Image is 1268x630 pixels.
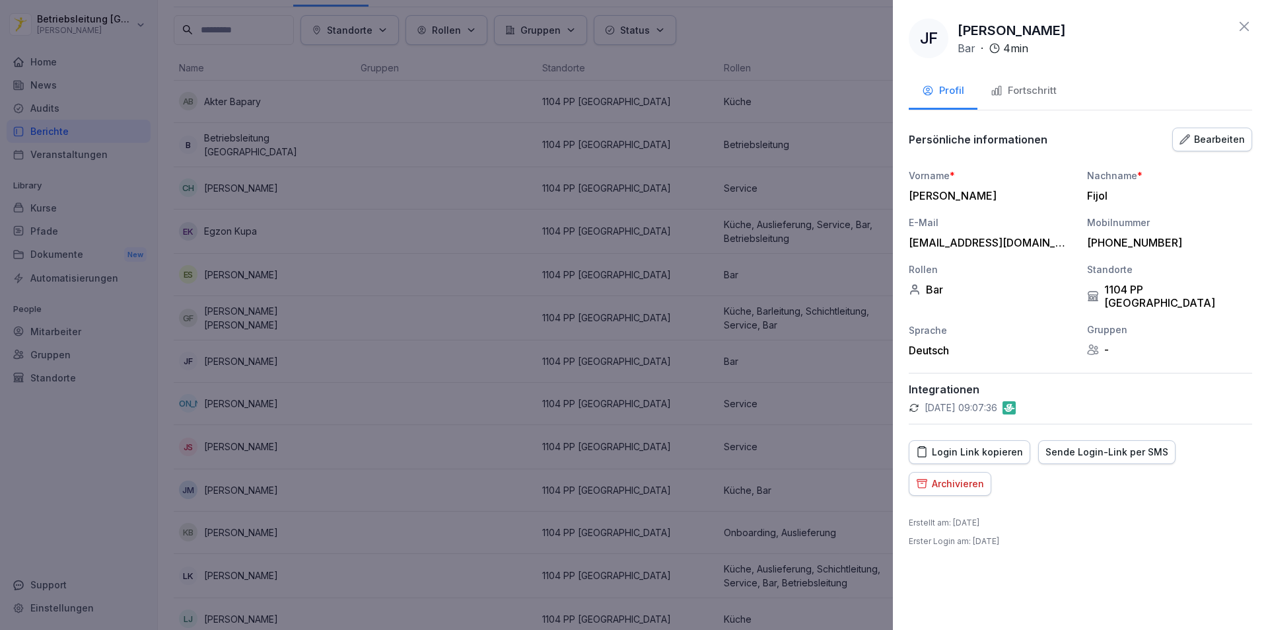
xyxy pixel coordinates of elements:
[909,535,999,547] p: Erster Login am : [DATE]
[925,401,997,414] p: [DATE] 09:07:36
[1087,343,1252,356] div: -
[909,133,1047,146] p: Persönliche informationen
[909,19,948,58] div: JF
[909,189,1067,202] div: [PERSON_NAME]
[1087,262,1252,276] div: Standorte
[1172,128,1252,151] button: Bearbeiten
[1087,216,1252,229] div: Mobilnummer
[1087,283,1252,309] div: 1104 PP [GEOGRAPHIC_DATA]
[1003,40,1028,56] p: 4 min
[958,20,1066,40] p: [PERSON_NAME]
[991,83,1057,98] div: Fortschritt
[909,236,1067,249] div: [EMAIL_ADDRESS][DOMAIN_NAME]
[1087,189,1246,202] div: Fijol
[909,323,1074,337] div: Sprache
[909,472,991,496] button: Archivieren
[1087,236,1246,249] div: [PHONE_NUMBER]
[909,262,1074,276] div: Rollen
[909,383,1252,396] p: Integrationen
[909,283,1074,296] div: Bar
[1087,323,1252,336] div: Gruppen
[977,74,1070,110] button: Fortschritt
[958,40,975,56] p: Bar
[916,477,984,491] div: Archivieren
[909,169,1074,182] div: Vorname
[909,74,977,110] button: Profil
[922,83,964,98] div: Profil
[1045,445,1168,459] div: Sende Login-Link per SMS
[1003,401,1016,414] img: gastromatic.png
[1087,169,1252,182] div: Nachname
[909,517,979,529] p: Erstellt am : [DATE]
[958,40,1028,56] div: ·
[1180,132,1245,147] div: Bearbeiten
[909,440,1030,464] button: Login Link kopieren
[909,344,1074,357] div: Deutsch
[1038,440,1176,464] button: Sende Login-Link per SMS
[916,445,1023,459] div: Login Link kopieren
[909,216,1074,229] div: E-Mail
